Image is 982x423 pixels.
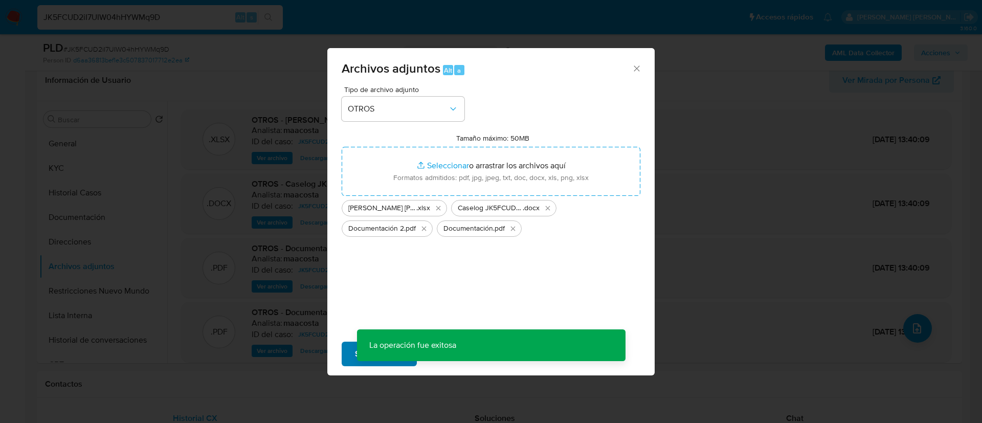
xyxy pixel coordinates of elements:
[342,97,464,121] button: OTROS
[348,203,416,213] span: [PERSON_NAME] [PERSON_NAME] [PERSON_NAME]- Movimientos
[457,65,461,75] span: a
[444,65,452,75] span: Alt
[342,59,440,77] span: Archivos adjuntos
[348,224,404,234] span: Documentación 2
[342,196,640,237] ul: Archivos seleccionados
[493,224,505,234] span: .pdf
[456,133,529,143] label: Tamaño máximo: 50MB
[523,203,540,213] span: .docx
[434,343,467,365] span: Cancelar
[418,222,430,235] button: Eliminar Documentación 2.pdf
[404,224,416,234] span: .pdf
[458,203,523,213] span: Caselog JK5FCUD2iI7UIW04hHYWMq9D_2025_07_18_18_15_29
[632,63,641,73] button: Cerrar
[355,343,404,365] span: Subir archivo
[348,104,448,114] span: OTROS
[342,342,417,366] button: Subir archivo
[432,202,444,214] button: Eliminar Maximiliano Jesus Miguel Ruiz Diaz- Movimientos.xlsx
[344,86,467,93] span: Tipo de archivo adjunto
[357,329,468,361] p: La operación fue exitosa
[542,202,554,214] button: Eliminar Caselog JK5FCUD2iI7UIW04hHYWMq9D_2025_07_18_18_15_29.docx
[443,224,493,234] span: Documentación
[507,222,519,235] button: Eliminar Documentación.pdf
[416,203,430,213] span: .xlsx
